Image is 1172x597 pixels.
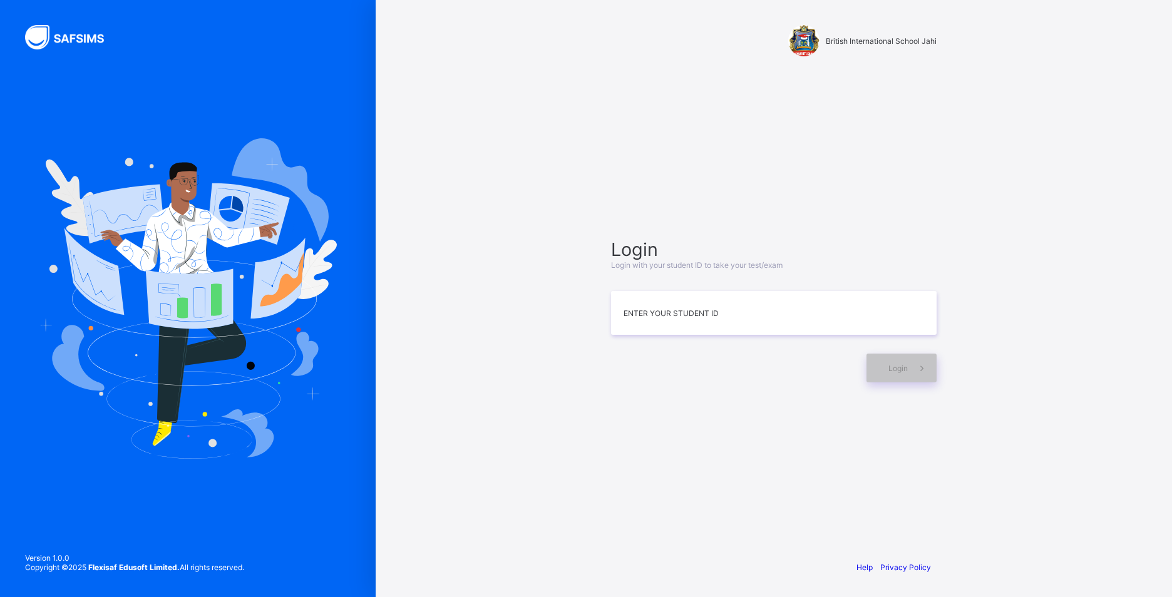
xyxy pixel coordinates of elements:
[888,364,908,373] span: Login
[880,563,931,572] a: Privacy Policy
[39,138,337,459] img: Hero Image
[25,25,119,49] img: SAFSIMS Logo
[25,553,244,563] span: Version 1.0.0
[856,563,873,572] a: Help
[826,36,937,46] span: British International School Jahi
[88,563,180,572] strong: Flexisaf Edusoft Limited.
[611,260,783,270] span: Login with your student ID to take your test/exam
[611,238,937,260] span: Login
[25,563,244,572] span: Copyright © 2025 All rights reserved.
